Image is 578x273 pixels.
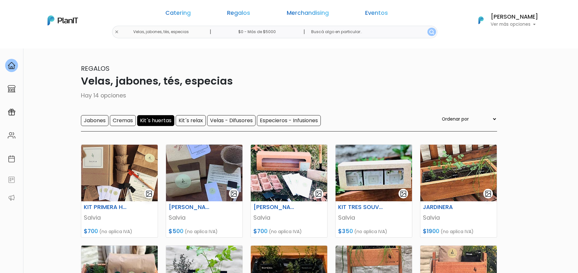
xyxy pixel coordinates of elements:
[8,108,15,116] img: campaigns-02234683943229c281be62815700db0a1741e53638e28bf9629b52c665b00959.svg
[336,145,412,201] img: thumb_WhatsApp_Image_2021-11-02_at_16.16.27__1_.jpeg
[169,214,240,222] p: Salvia
[81,64,497,73] p: Regalos
[185,228,218,235] span: (no aplica IVA)
[8,155,15,163] img: calendar-87d922413cdce8b2cf7b7f5f62616a5cf9e4887200fb71536465627b3292af00.svg
[110,115,136,126] input: Cremas
[8,194,15,202] img: partners-52edf745621dab592f3b2c58e3bca9d71375a7ef29c3b500c9f145b62cc070d4.svg
[227,10,250,18] a: Regalos
[441,228,474,235] span: (no aplica IVA)
[251,145,327,201] img: thumb_WhatsApp_Image_2021-11-02_at_15.24.46portada.jpeg
[137,115,174,126] input: Kit´s huertas
[315,190,322,197] img: gallery-light
[485,190,492,197] img: gallery-light
[420,144,497,238] a: gallery-light JARDINERA Salvia $1900 (no aplica IVA)
[354,228,387,235] span: (no aplica IVA)
[338,214,409,222] p: Salvia
[306,26,437,38] input: Buscá algo en particular..
[48,15,78,25] img: PlanIt Logo
[338,227,353,235] span: $350
[207,115,256,126] input: Velas - Difusores
[253,227,267,235] span: $700
[166,144,243,238] a: gallery-light [PERSON_NAME] INDIVIDUAL 1 Salvia $500 (no aplica IVA)
[99,228,132,235] span: (no aplica IVA)
[81,73,497,89] p: Velas, jabones, tés, especias
[419,204,472,211] h6: JARDINERA
[335,144,412,238] a: gallery-light KIT TRES SOUVENIRS Salvia $350 (no aplica IVA)
[470,12,538,29] button: PlanIt Logo [PERSON_NAME] Ver más opciones
[145,190,153,197] img: gallery-light
[176,115,206,126] input: Kit´s relax
[287,10,329,18] a: Merchandising
[474,13,488,27] img: PlanIt Logo
[81,115,109,126] input: Jabones
[169,227,183,235] span: $500
[81,145,158,201] img: thumb_kit_huerta.jpg
[166,145,242,201] img: thumb_WhatsApp_Image_2020-06-06_at_11.13.10__1_.jpeg
[8,176,15,184] img: feedback-78b5a0c8f98aac82b08bfc38622c3050aee476f2c9584af64705fc4e61158814.svg
[253,214,325,222] p: Salvia
[81,91,497,100] p: Hay 14 opciones
[8,132,15,139] img: people-662611757002400ad9ed0e3c099ab2801c6687ba6c219adb57efc949bc21e19d.svg
[334,204,387,211] h6: KIT TRES SOUVENIRS
[429,30,434,34] img: search_button-432b6d5273f82d61273b3651a40e1bd1b912527efae98b1b7a1b2c0702e16a8d.svg
[230,190,238,197] img: gallery-light
[84,227,98,235] span: $700
[491,14,538,20] h6: [PERSON_NAME]
[165,204,217,211] h6: [PERSON_NAME] INDIVIDUAL 1
[423,214,494,222] p: Salvia
[269,228,302,235] span: (no aplica IVA)
[420,145,497,201] img: thumb_WhatsApp_Image_2021-11-04_at_12.00.59.jpeg
[303,28,305,36] p: |
[491,22,538,27] p: Ver más opciones
[80,204,133,211] h6: KIT PRIMERA HUERTA
[81,144,158,238] a: gallery-light KIT PRIMERA HUERTA Salvia $700 (no aplica IVA)
[400,190,407,197] img: gallery-light
[210,28,211,36] p: |
[115,30,119,34] img: close-6986928ebcb1d6c9903e3b54e860dbc4d054630f23adef3a32610726dff6a82b.svg
[250,144,328,238] a: gallery-light [PERSON_NAME] Salvia $700 (no aplica IVA)
[8,85,15,93] img: marketplace-4ceaa7011d94191e9ded77b95e3339b90024bf715f7c57f8cf31f2d8c509eaba.svg
[84,214,155,222] p: Salvia
[250,204,302,211] h6: [PERSON_NAME]
[423,227,439,235] span: $1900
[257,115,321,126] input: Especieros - Infusiones
[8,62,15,69] img: home-e721727adea9d79c4d83392d1f703f7f8bce08238fde08b1acbfd93340b81755.svg
[165,10,191,18] a: Catering
[365,10,388,18] a: Eventos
